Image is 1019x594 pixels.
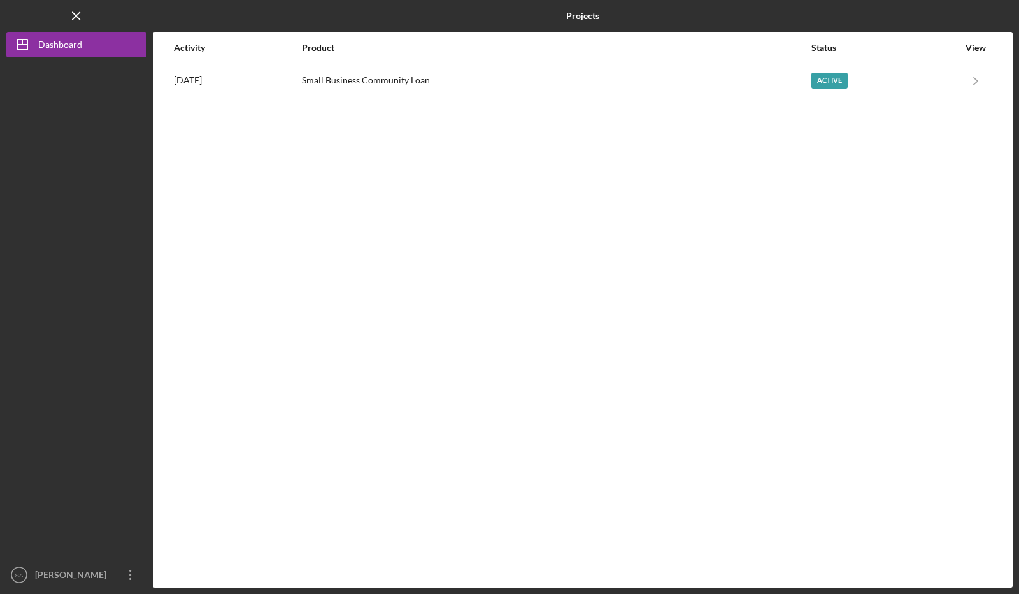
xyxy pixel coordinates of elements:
[32,562,115,591] div: [PERSON_NAME]
[960,43,992,53] div: View
[174,75,202,85] time: 2025-09-12 22:01
[15,572,24,579] text: SA
[811,43,958,53] div: Status
[302,65,810,97] div: Small Business Community Loan
[302,43,810,53] div: Product
[811,73,848,89] div: Active
[38,32,82,61] div: Dashboard
[566,11,599,21] b: Projects
[6,562,146,588] button: SA[PERSON_NAME]
[174,43,301,53] div: Activity
[6,32,146,57] button: Dashboard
